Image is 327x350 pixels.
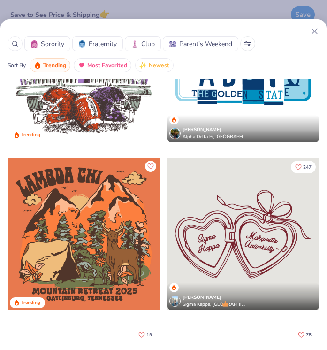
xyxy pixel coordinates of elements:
[183,294,221,301] span: [PERSON_NAME]
[134,328,156,341] button: Like
[183,301,247,308] span: Sigma Kappa, [GEOGRAPHIC_DATA]
[87,60,127,71] span: Most Favorited
[89,39,117,49] span: Fraternity
[141,39,155,49] span: Club
[30,40,38,48] img: Sorority
[131,40,138,48] img: Club
[21,132,40,139] div: Trending
[291,161,316,173] button: Like
[139,62,147,69] img: newest.gif
[183,126,221,133] span: [PERSON_NAME]
[43,60,66,71] span: Trending
[146,333,152,337] span: 19
[21,299,40,306] div: Trending
[8,61,26,70] div: Sort By
[169,40,176,48] img: Parent's Weekend
[306,333,312,337] span: 78
[149,60,169,71] span: Newest
[72,36,123,51] button: FraternityFraternity
[78,40,86,48] img: Fraternity
[30,58,70,72] button: Trending
[240,36,255,51] button: Sort Popup Button
[41,39,64,49] span: Sorority
[34,62,41,69] img: trending.gif
[74,58,131,72] button: Most Favorited
[294,328,316,341] button: Like
[303,165,312,170] span: 247
[78,62,85,69] img: most_fav.gif
[135,58,174,72] button: Newest
[125,36,161,51] button: ClubClub
[145,161,156,172] button: Like
[163,36,238,51] button: Parent's WeekendParent's Weekend
[24,36,70,51] button: SororitySorority
[179,39,232,49] span: Parent's Weekend
[183,133,247,140] span: Alpha Delta Pi, [GEOGRAPHIC_DATA][US_STATE]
